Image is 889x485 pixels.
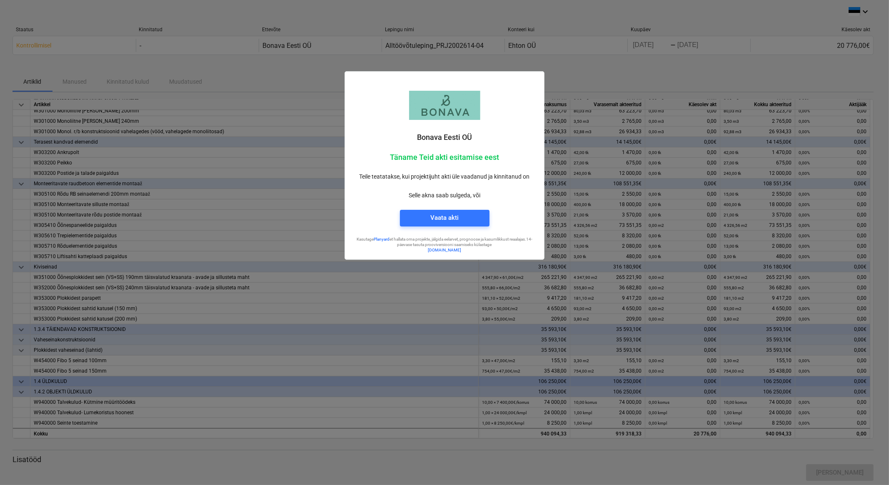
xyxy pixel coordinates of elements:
[400,210,489,226] button: Vaata akti
[352,132,537,142] p: Bonava Eesti OÜ
[352,191,537,200] p: Selle akna saab sulgeda, või
[428,248,461,252] a: [DOMAIN_NAME]
[352,236,537,248] p: Kasutage et hallata oma projekte, jälgida eelarvet, prognoose ja kasumlikkust reaalajas. 14-päeva...
[352,172,537,181] p: Teile teatatakse, kui projektijuht akti üle vaadanud ja kinnitanud on
[430,212,459,223] div: Vaata akti
[374,237,390,241] a: Planyard
[352,152,537,162] p: Täname Teid akti esitamise eest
